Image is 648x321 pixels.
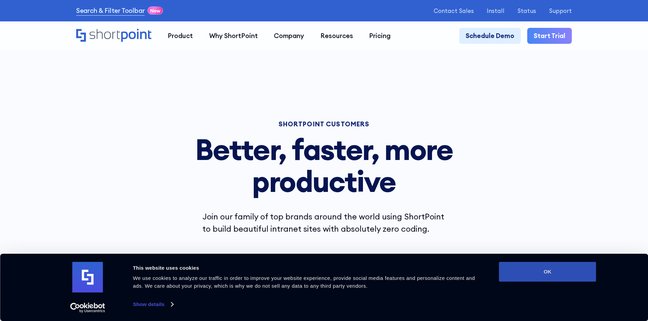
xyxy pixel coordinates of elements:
h1: SHORTPOINT CUSTOMERS [182,121,466,127]
div: Product [168,31,193,41]
div: Pricing [369,31,391,41]
button: OK [499,262,596,282]
a: Search & Filter Toolbar [76,6,145,16]
a: Home [76,29,151,43]
a: Why ShortPoint [201,28,266,44]
p: Join our family of top brands around the world using ShortPoint to build beautiful intranet sites... [202,211,445,235]
div: Why ShortPoint [209,31,258,41]
div: Resources [320,31,353,41]
a: Company [266,28,312,44]
a: Contact Sales [434,7,474,14]
a: Show details [133,299,173,309]
a: Install [487,7,504,14]
h2: Better, faster, more productive [182,133,466,198]
a: Schedule Demo [459,28,521,44]
a: Resources [312,28,361,44]
a: Pricing [361,28,399,44]
a: Support [549,7,572,14]
div: Company [274,31,304,41]
img: logo [72,262,103,292]
span: We use cookies to analyze our traffic in order to improve your website experience, provide social... [133,275,475,289]
div: This website uses cookies [133,264,484,272]
a: Status [517,7,536,14]
a: Usercentrics Cookiebot - opens in a new window [58,303,117,313]
iframe: Chat Widget [526,242,648,321]
a: Start Trial [527,28,572,44]
a: Product [160,28,201,44]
